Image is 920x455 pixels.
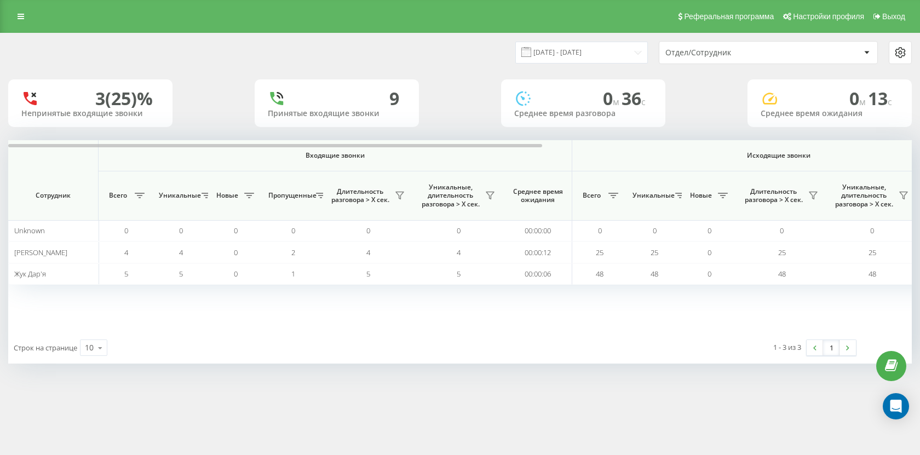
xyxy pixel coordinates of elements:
[778,247,786,257] span: 25
[512,187,563,204] span: Среднее время ожидания
[870,226,874,235] span: 0
[708,269,711,279] span: 0
[124,226,128,235] span: 0
[633,191,672,200] span: Уникальные
[127,151,543,160] span: Входящие звонки
[14,343,77,353] span: Строк на странице
[14,247,67,257] span: [PERSON_NAME]
[234,247,238,257] span: 0
[603,87,622,110] span: 0
[869,269,876,279] span: 48
[773,342,801,353] div: 1 - 3 из 3
[95,88,153,109] div: 3 (25)%
[268,109,406,118] div: Принятые входящие звонки
[578,191,605,200] span: Всего
[234,226,238,235] span: 0
[651,269,658,279] span: 48
[742,187,805,204] span: Длительность разговора > Х сек.
[780,226,784,235] span: 0
[21,109,159,118] div: Непринятые входящие звонки
[329,187,392,204] span: Длительность разговора > Х сек.
[832,183,895,209] span: Уникальные, длительность разговора > Х сек.
[291,269,295,279] span: 1
[179,247,183,257] span: 4
[849,87,868,110] span: 0
[179,269,183,279] span: 5
[596,247,603,257] span: 25
[687,191,715,200] span: Новые
[389,88,399,109] div: 9
[85,342,94,353] div: 10
[124,247,128,257] span: 4
[234,269,238,279] span: 0
[653,226,657,235] span: 0
[514,109,652,118] div: Среднее время разговора
[641,96,646,108] span: c
[419,183,482,209] span: Уникальные, длительность разговора > Х сек.
[684,12,774,21] span: Реферальная программа
[622,87,646,110] span: 36
[268,191,313,200] span: Пропущенные
[214,191,241,200] span: Новые
[14,269,46,279] span: Жук Дар'я
[883,393,909,419] div: Open Intercom Messenger
[613,96,622,108] span: м
[291,226,295,235] span: 0
[823,340,840,355] a: 1
[366,226,370,235] span: 0
[708,247,711,257] span: 0
[504,263,572,285] td: 00:00:06
[104,191,131,200] span: Всего
[665,48,796,57] div: Отдел/Сотрудник
[793,12,864,21] span: Настройки профиля
[651,247,658,257] span: 25
[14,226,45,235] span: Unknown
[859,96,868,108] span: м
[761,109,899,118] div: Среднее время ожидания
[868,87,892,110] span: 13
[778,269,786,279] span: 48
[457,226,461,235] span: 0
[888,96,892,108] span: c
[869,247,876,257] span: 25
[179,226,183,235] span: 0
[504,220,572,241] td: 00:00:00
[291,247,295,257] span: 2
[457,247,461,257] span: 4
[708,226,711,235] span: 0
[598,226,602,235] span: 0
[504,241,572,263] td: 00:00:12
[457,269,461,279] span: 5
[366,269,370,279] span: 5
[596,269,603,279] span: 48
[159,191,198,200] span: Уникальные
[366,247,370,257] span: 4
[882,12,905,21] span: Выход
[18,191,89,200] span: Сотрудник
[124,269,128,279] span: 5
